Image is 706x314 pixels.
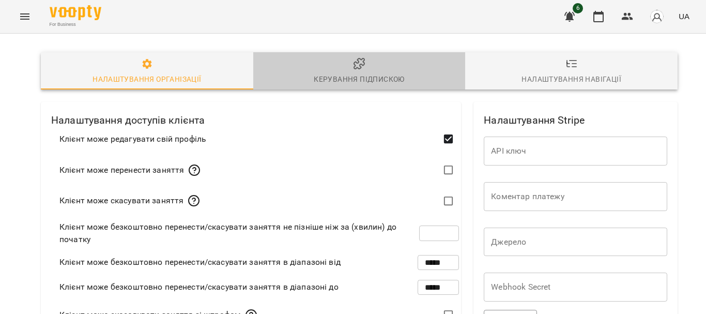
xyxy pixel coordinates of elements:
h2: Налаштування Stripe [473,102,678,128]
svg: Дозволяє клієнтам скасовувати індивідуальні уроки (без штрафу) [188,195,200,207]
span: Клієнт може безкоштовно перенести/скасувати заняття в діапазоні від [59,256,341,268]
span: UA [679,11,689,22]
h2: Налаштування доступів клієнта [41,102,461,128]
span: 6 [573,3,583,13]
svg: Дозволяє клієнтам переносити індивідуальні уроки [188,164,201,176]
input: Клієнт може безкоштовно перенести/скасувати заняття в діапазоні від [418,248,459,277]
img: avatar_s.png [650,9,664,24]
span: For Business [50,21,101,28]
div: Налаштування організації [93,73,201,85]
img: Voopty Logo [50,5,101,20]
div: Керування підпискою [314,73,404,85]
div: Клієнт може скасувати заняття [59,195,200,207]
div: Налаштування навігації [521,73,621,85]
input: Клієнт може безкоштовно перенести/скасувати заняття не пізніше ніж за (хвилин) до початку [419,219,459,248]
div: Клієнт може перенести заняття [59,164,201,176]
span: Клієнт може редагувати свій профіль [59,133,206,145]
span: Клієнт може безкоштовно перенести/скасувати заняття не пізніше ніж за (хвилин) до початку [59,221,419,245]
button: Menu [12,4,37,29]
button: UA [674,7,694,26]
span: Клієнт може безкоштовно перенести/скасувати заняття в діапазоні до [59,281,339,293]
input: Клієнт може безкоштовно перенести/скасувати заняття в діапазоні до [418,273,459,302]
